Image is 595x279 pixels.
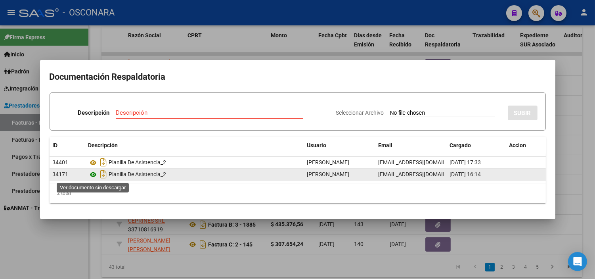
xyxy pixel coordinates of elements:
span: [PERSON_NAME] [307,171,350,177]
span: [EMAIL_ADDRESS][DOMAIN_NAME] [379,159,467,165]
datatable-header-cell: ID [50,137,85,154]
span: Usuario [307,142,327,148]
datatable-header-cell: Cargado [447,137,506,154]
span: Email [379,142,393,148]
span: Accion [509,142,526,148]
div: 2 total [50,183,546,203]
span: Seleccionar Archivo [336,110,384,116]
div: Planilla De Asistencia_2 [88,168,301,181]
span: 34171 [53,171,69,177]
h2: Documentación Respaldatoria [50,69,546,85]
span: [DATE] 16:14 [450,171,481,177]
p: Descripción [78,108,109,117]
span: Descripción [88,142,118,148]
span: [EMAIL_ADDRESS][DOMAIN_NAME] [379,171,467,177]
span: ID [53,142,58,148]
span: Cargado [450,142,471,148]
datatable-header-cell: Email [375,137,447,154]
i: Descargar documento [99,156,109,169]
i: Descargar documento [99,168,109,181]
button: SUBIR [508,106,538,120]
datatable-header-cell: Descripción [85,137,304,154]
div: Planilla De Asistencia_2 [88,156,301,169]
span: 34401 [53,159,69,165]
span: [DATE] 17:33 [450,159,481,165]
datatable-header-cell: Usuario [304,137,375,154]
span: SUBIR [514,110,531,117]
span: [PERSON_NAME] [307,159,350,165]
div: Open Intercom Messenger [568,252,587,271]
datatable-header-cell: Accion [506,137,546,154]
